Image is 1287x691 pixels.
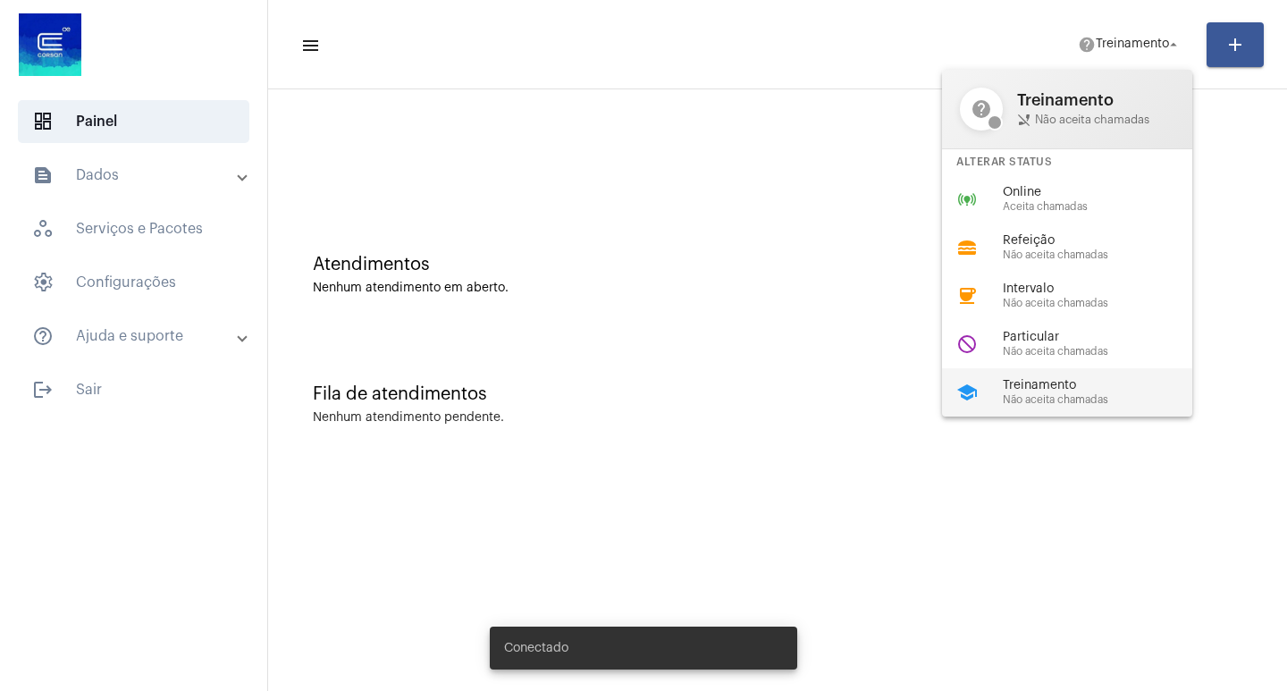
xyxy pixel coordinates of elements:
[1017,113,1031,127] mat-icon: phone_disabled
[956,189,978,210] mat-icon: online_prediction
[956,333,978,355] mat-icon: do_not_disturb
[1017,91,1174,109] span: Treinamento
[942,149,1192,175] div: Alterar Status
[1017,113,1174,127] span: Não aceita chamadas
[956,237,978,258] mat-icon: lunch_dining
[1003,234,1207,248] span: Refeição
[1003,186,1207,199] span: Online
[1003,394,1207,406] span: Não aceita chamadas
[1003,379,1207,392] span: Treinamento
[1003,331,1207,344] span: Particular
[956,382,978,403] mat-icon: school
[1003,298,1207,309] span: Não aceita chamadas
[1003,201,1207,213] span: Aceita chamadas
[1003,282,1207,296] span: Intervalo
[1003,249,1207,261] span: Não aceita chamadas
[960,88,1003,131] mat-icon: help
[956,285,978,307] mat-icon: coffee
[1003,346,1207,358] span: Não aceita chamadas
